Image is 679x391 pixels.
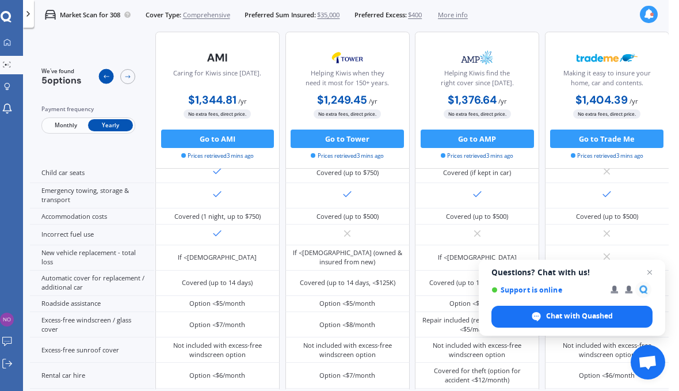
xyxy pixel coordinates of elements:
div: Option <$5/month [319,299,375,308]
span: Cover Type: [146,10,181,20]
span: More info [438,10,468,20]
button: Go to Tower [291,130,404,148]
div: If <[DEMOGRAPHIC_DATA] [178,253,257,262]
img: AMP.webp [447,46,508,69]
span: No extra fees, direct price. [444,110,511,119]
div: Covered (if kept in car) [443,168,511,177]
span: / yr [630,97,638,105]
div: Making it easy to insure your home, car and contents. [553,69,661,92]
div: Helping Kiwis when they need it most for 150+ years. [293,69,401,92]
div: Covered (1 night, up to $750) [174,212,261,221]
div: Caring for Kiwis since [DATE]. [173,69,261,92]
span: / yr [498,97,507,105]
span: No extra fees, direct price. [184,110,251,119]
div: Payment frequency [41,105,135,114]
div: Roadside assistance [30,296,154,312]
div: Covered (up to 14 days) [182,278,253,287]
div: Option <$5/month [189,299,245,308]
img: AMI-text-1.webp [187,46,248,69]
button: Go to AMI [161,130,274,148]
span: Questions? Chat with us! [491,268,653,277]
div: Not included with excess-free windscreen option [292,341,403,359]
div: Emergency towing, storage & transport [30,183,154,208]
span: Prices retrieved 3 mins ago [571,152,643,160]
button: Go to AMP [421,130,534,148]
span: 5 options [41,74,82,86]
div: Covered for theft (option for accident <$12/month) [422,366,532,385]
span: $35,000 [317,10,339,20]
div: Repair included (replacement option <$5/month) [422,316,532,334]
span: $400 [408,10,422,20]
b: $1,344.81 [188,93,236,107]
span: Preferred Sum Insured: [245,10,316,20]
span: Comprehensive [183,10,230,20]
div: Automatic cover for replacement / additional car [30,271,154,296]
div: New vehicle replacement - total loss [30,245,154,271]
div: Excess-free sunroof cover [30,337,154,363]
div: Option <$4/month [449,299,505,308]
div: Excess-free windscreen / glass cover [30,312,154,337]
div: Option <$7/month [319,371,375,380]
span: Close chat [643,265,657,279]
span: Preferred Excess: [354,10,407,20]
img: Tower.webp [317,46,378,69]
div: Covered (up to 14 days, <$125K) [300,278,395,287]
span: / yr [238,97,247,105]
div: Covered (up to $750) [316,168,379,177]
b: $1,376.64 [448,93,497,107]
span: / yr [369,97,377,105]
div: Open chat [631,345,665,379]
div: Option <$6/month [189,371,245,380]
div: Incorrect fuel use [30,225,154,245]
div: Helping Kiwis find the right cover since [DATE]. [423,69,531,92]
div: Option <$8/month [319,320,375,329]
div: Child car seats [30,162,154,183]
div: Not included with excess-free windscreen option [162,341,273,359]
div: Not included with excess-free windscreen option [422,341,532,359]
div: Option <$6/month [579,371,635,380]
div: If <[DEMOGRAPHIC_DATA] [438,253,517,262]
span: No extra fees, direct price. [314,110,381,119]
div: Option <$7/month [189,320,245,329]
div: Rental car hire [30,363,154,388]
div: Covered (up to 14 days, <$150K) [429,278,525,287]
span: No extra fees, direct price. [573,110,640,119]
span: Monthly [43,120,88,132]
span: Yearly [88,120,133,132]
div: Covered (up to $500) [576,212,638,221]
div: Accommodation costs [30,208,154,225]
div: Covered (up to $500) [316,212,379,221]
span: Chat with Quashed [546,311,613,321]
b: $1,404.39 [575,93,628,107]
span: We've found [41,67,82,75]
div: Chat with Quashed [491,306,653,328]
b: $1,249.45 [317,93,367,107]
img: car.f15378c7a67c060ca3f3.svg [45,9,56,20]
p: Market Scan for 308 [60,10,120,20]
span: Prices retrieved 3 mins ago [441,152,513,160]
span: Prices retrieved 3 mins ago [311,152,383,160]
div: Covered (up to $500) [446,212,508,221]
span: Support is online [491,286,602,294]
button: Go to Trade Me [550,130,663,148]
div: If <[DEMOGRAPHIC_DATA] (owned & insured from new) [292,248,403,267]
div: Not included with excess-free windscreen option [552,341,662,359]
span: Prices retrieved 3 mins ago [181,152,254,160]
img: Trademe.webp [577,46,638,69]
